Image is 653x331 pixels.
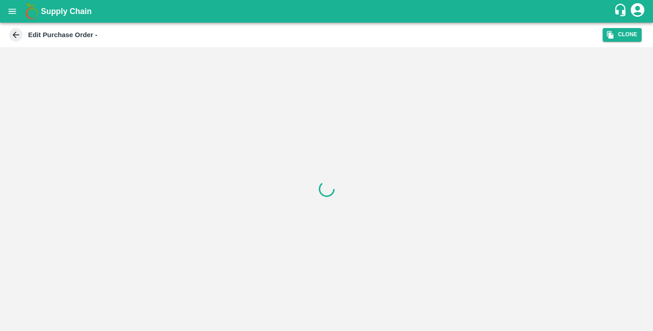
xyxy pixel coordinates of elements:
[629,2,646,21] div: account of current user
[603,28,642,41] button: Clone
[2,1,23,22] button: open drawer
[614,3,629,19] div: customer-support
[41,7,92,16] b: Supply Chain
[41,5,614,18] a: Supply Chain
[23,2,41,20] img: logo
[28,31,97,38] b: Edit Purchase Order -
